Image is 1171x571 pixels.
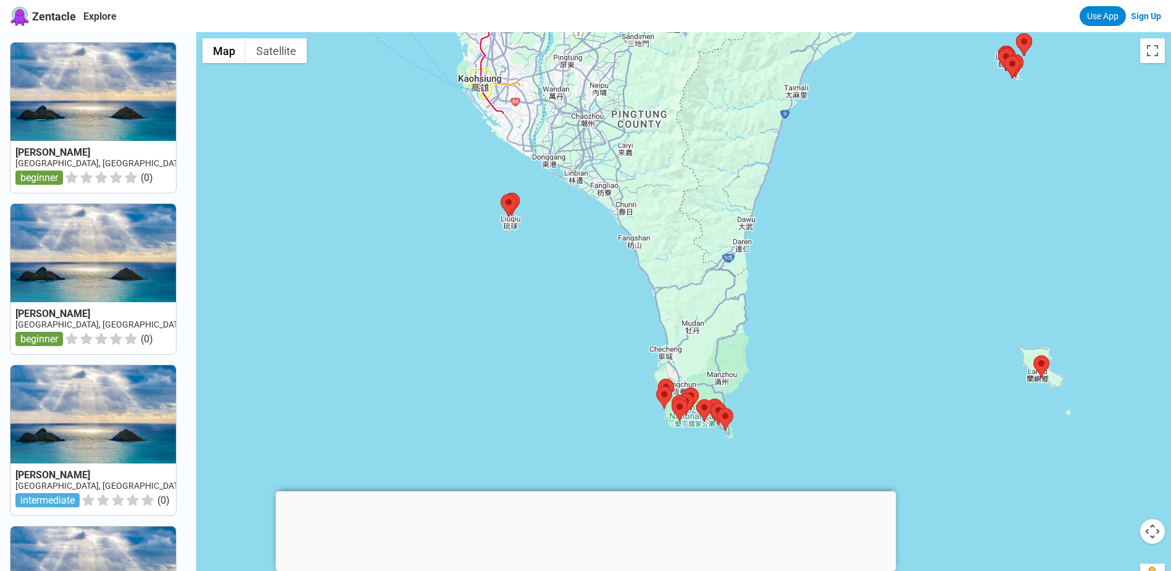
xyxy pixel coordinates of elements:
a: Use App [1080,6,1126,26]
button: Toggle fullscreen view [1140,38,1165,63]
a: Sign Up [1131,11,1161,21]
a: Zentacle logoZentacle [10,6,76,26]
span: Zentacle [32,10,76,23]
button: Map camera controls [1140,519,1165,544]
a: Explore [83,11,117,22]
img: Zentacle logo [10,6,30,26]
button: Show street map [202,38,246,63]
iframe: Advertisement [275,491,896,568]
button: Show satellite imagery [246,38,307,63]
